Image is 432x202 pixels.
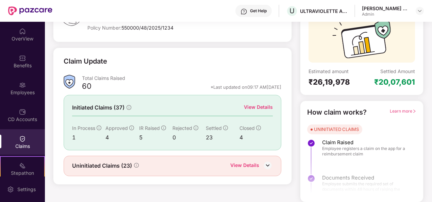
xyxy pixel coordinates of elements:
[64,56,107,67] div: Claim Update
[289,7,295,15] span: U
[105,133,139,142] div: 4
[362,5,410,12] div: [PERSON_NAME] E A
[240,8,247,15] img: svg+xml;base64,PHN2ZyBpZD0iSGVscC0zMngzMiIgeG1sbnM9Imh0dHA6Ly93d3cudzMub3JnLzIwMDAvc3ZnIiB3aWR0aD...
[412,109,416,113] span: right
[256,125,261,130] span: info-circle
[19,82,26,88] img: svg+xml;base64,PHN2ZyBpZD0iRW1wbG95ZWVzIiB4bWxucz0iaHR0cDovL3d3dy53My5vcmcvMjAwMC9zdmciIHdpZHRoPS...
[172,125,192,131] span: Rejected
[134,163,139,168] span: info-circle
[206,133,239,142] div: 23
[97,125,101,130] span: info-circle
[332,20,391,63] img: svg+xml;base64,PHN2ZyB3aWR0aD0iMTcyIiBoZWlnaHQ9IjExMyIgdmlld0JveD0iMCAwIDE3MiAxMTMiIGZpbGw9Im5vbm...
[64,75,75,89] img: ClaimsSummaryIcon
[230,162,259,170] div: View Details
[139,125,160,131] span: IR Raised
[380,68,415,74] div: Settled Amount
[15,186,38,193] div: Settings
[309,77,362,87] div: ₹26,19,978
[263,160,273,170] img: DownIcon
[206,125,222,131] span: Settled
[19,135,26,142] img: svg+xml;base64,PHN2ZyBpZD0iQ2xhaW0iIHhtbG5zPSJodHRwOi8vd3d3LnczLm9yZy8yMDAwL3N2ZyIgd2lkdGg9IjIwIi...
[244,103,273,111] div: View Details
[239,125,255,131] span: Closed
[121,25,173,31] span: 550000/48/2025/1234
[72,162,132,170] span: Uninitiated Claims (23)
[139,133,172,142] div: 5
[194,125,198,130] span: info-circle
[362,12,410,17] div: Admin
[300,8,348,14] div: ULTRAVIOLETTE AUTOMOTIVE PRIVATE LIMITED
[417,8,422,14] img: svg+xml;base64,PHN2ZyBpZD0iRHJvcGRvd24tMzJ4MzIiIHhtbG5zPSJodHRwOi8vd3d3LnczLm9yZy8yMDAwL3N2ZyIgd2...
[72,133,105,142] div: 1
[19,28,26,35] img: svg+xml;base64,PHN2ZyBpZD0iSG9tZSIgeG1sbnM9Imh0dHA6Ly93d3cudzMub3JnLzIwMDAvc3ZnIiB3aWR0aD0iMjAiIG...
[127,105,131,110] span: info-circle
[19,162,26,169] img: svg+xml;base64,PHN2ZyB4bWxucz0iaHR0cDovL3d3dy53My5vcmcvMjAwMC9zdmciIHdpZHRoPSIyMSIgaGVpZ2h0PSIyMC...
[129,125,134,130] span: info-circle
[223,125,228,130] span: info-circle
[172,133,206,142] div: 0
[322,139,410,146] span: Claim Raised
[72,103,124,112] span: Initiated Claims (37)
[19,108,26,115] img: svg+xml;base64,PHN2ZyBpZD0iQ0RfQWNjb3VudHMiIGRhdGEtbmFtZT0iQ0QgQWNjb3VudHMiIHhtbG5zPSJodHRwOi8vd3...
[72,125,95,131] span: In Process
[374,77,415,87] div: ₹20,07,601
[8,6,52,15] img: New Pazcare Logo
[105,125,128,131] span: Approved
[307,139,315,147] img: svg+xml;base64,PHN2ZyBpZD0iU3RlcC1Eb25lLTMyeDMyIiB4bWxucz0iaHR0cDovL3d3dy53My5vcmcvMjAwMC9zdmciIH...
[19,55,26,62] img: svg+xml;base64,PHN2ZyBpZD0iQmVuZWZpdHMiIHhtbG5zPSJodHRwOi8vd3d3LnczLm9yZy8yMDAwL3N2ZyIgd2lkdGg9Ij...
[322,146,410,157] span: Employee registers a claim on the app for a reimbursement claim
[250,8,267,14] div: Get Help
[314,126,359,133] div: UNINITIATED CLAIMS
[87,24,217,31] div: Policy Number:
[7,186,14,193] img: svg+xml;base64,PHN2ZyBpZD0iU2V0dGluZy0yMHgyMCIgeG1sbnM9Imh0dHA6Ly93d3cudzMub3JnLzIwMDAvc3ZnIiB3aW...
[211,84,281,90] div: *Last updated on 09:17 AM[DATE]
[82,81,92,93] div: 60
[309,68,362,74] div: Estimated amount
[82,75,281,81] div: Total Claims Raised
[1,170,44,176] div: Stepathon
[161,125,166,130] span: info-circle
[390,108,416,114] span: Learn more
[239,133,273,142] div: 4
[307,107,367,118] div: How claim works?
